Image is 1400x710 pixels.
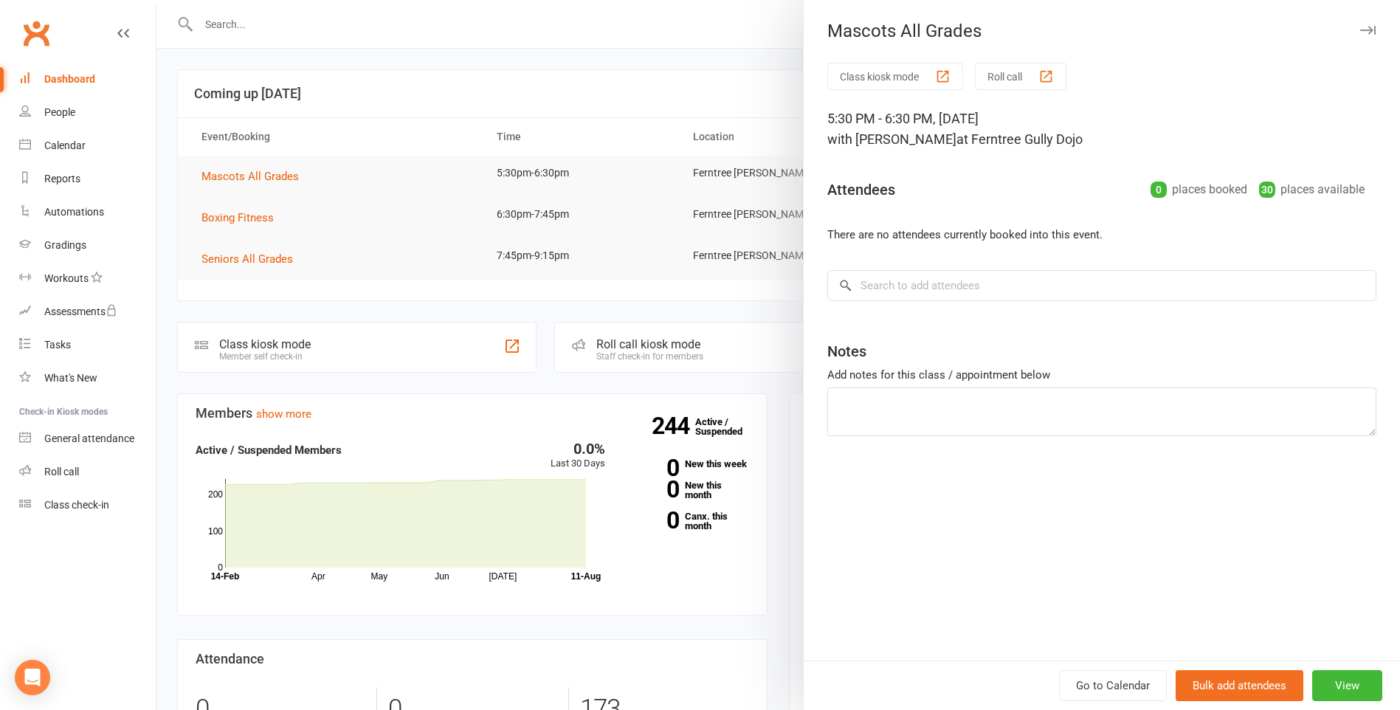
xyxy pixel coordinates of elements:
div: General attendance [44,432,134,444]
div: Assessments [44,306,117,317]
a: General attendance kiosk mode [19,422,156,455]
a: Assessments [19,295,156,328]
div: Notes [827,341,866,362]
a: Roll call [19,455,156,489]
button: View [1312,670,1382,701]
div: Dashboard [44,73,95,85]
input: Search to add attendees [827,270,1376,301]
a: What's New [19,362,156,395]
div: places available [1259,179,1365,200]
a: Class kiosk mode [19,489,156,522]
div: Roll call [44,466,79,478]
a: Dashboard [19,63,156,96]
div: places booked [1151,179,1247,200]
span: at Ferntree Gully Dojo [956,131,1083,147]
div: Calendar [44,139,86,151]
div: Automations [44,206,104,218]
div: People [44,106,75,118]
div: What's New [44,372,97,384]
div: 30 [1259,182,1275,198]
div: Add notes for this class / appointment below [827,366,1376,384]
button: Class kiosk mode [827,63,963,90]
li: There are no attendees currently booked into this event. [827,226,1376,244]
a: Calendar [19,129,156,162]
a: Reports [19,162,156,196]
div: 0 [1151,182,1167,198]
a: Clubworx [18,15,55,52]
button: Roll call [975,63,1066,90]
span: with [PERSON_NAME] [827,131,956,147]
a: People [19,96,156,129]
div: 5:30 PM - 6:30 PM, [DATE] [827,108,1376,150]
div: Class check-in [44,499,109,511]
a: Tasks [19,328,156,362]
div: Tasks [44,339,71,351]
a: Workouts [19,262,156,295]
div: Workouts [44,272,89,284]
div: Mascots All Grades [804,21,1400,41]
div: Open Intercom Messenger [15,660,50,695]
div: Attendees [827,179,895,200]
div: Reports [44,173,80,185]
button: Bulk add attendees [1176,670,1303,701]
div: Gradings [44,239,86,251]
a: Automations [19,196,156,229]
a: Go to Calendar [1059,670,1167,701]
a: Gradings [19,229,156,262]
